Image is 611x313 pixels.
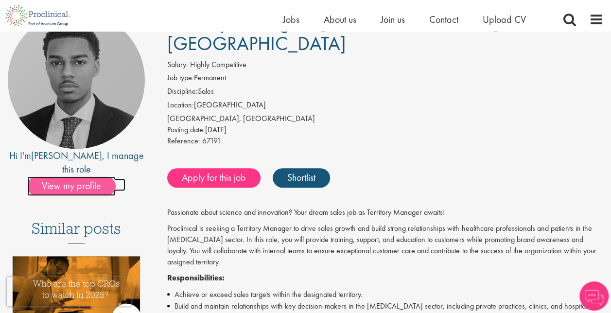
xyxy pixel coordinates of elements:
[27,176,116,196] span: View my profile
[579,281,609,311] img: Chatbot
[381,13,405,26] a: Join us
[167,223,604,267] p: Proclinical is seeking a Territory Manager to drive sales growth and build strong relationships w...
[167,207,604,218] p: Passionate about science and innovation? Your dream sales job as Territory Manager awaits!
[167,100,194,111] label: Location:
[283,13,299,26] a: Jobs
[190,59,246,70] span: Highly Competitive
[167,72,604,86] li: Permanent
[7,277,131,306] iframe: reCAPTCHA
[167,72,194,84] label: Job type:
[167,300,604,312] li: Build and maintain relationships with key decision-makers in the [MEDICAL_DATA] sector, including...
[429,13,458,26] a: Contact
[167,113,604,124] div: [GEOGRAPHIC_DATA], [GEOGRAPHIC_DATA]
[31,149,102,162] a: [PERSON_NAME]
[202,136,221,146] span: 67191
[483,13,526,26] a: Upload CV
[167,273,225,283] strong: Responsibilities:
[273,168,330,188] a: Shortlist
[27,178,125,191] a: View my profile
[167,86,604,100] li: Sales
[167,124,604,136] div: [DATE]
[167,10,504,56] span: Territory Manager - [GEOGRAPHIC_DATA], [GEOGRAPHIC_DATA]
[167,136,200,147] label: Reference:
[8,12,145,149] img: imeage of recruiter Carl Gbolade
[167,289,604,300] li: Achieve or exceed sales targets within the designated territory.
[167,124,205,135] span: Posting date:
[167,168,261,188] a: Apply for this job
[32,220,121,243] h3: Similar posts
[167,59,188,70] label: Salary:
[7,149,145,176] div: Hi I'm , I manage this role
[324,13,356,26] a: About us
[167,86,198,97] label: Discipline:
[167,100,604,113] li: [GEOGRAPHIC_DATA]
